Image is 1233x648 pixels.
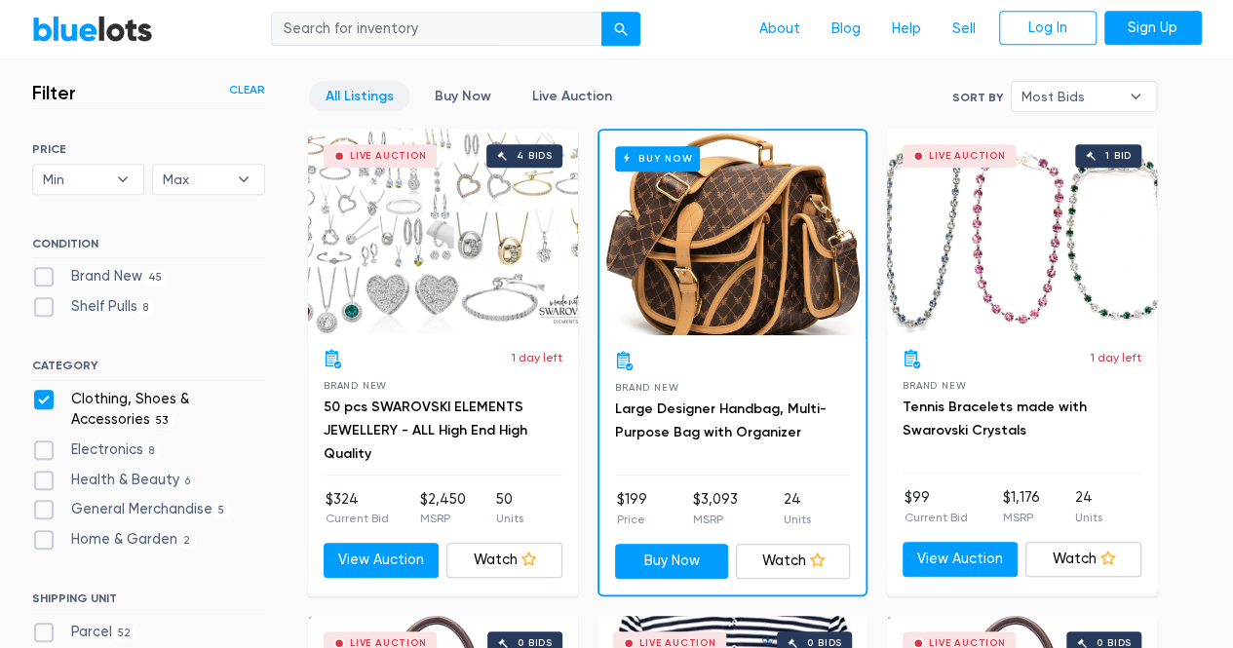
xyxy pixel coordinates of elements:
[419,510,465,527] p: MSRP
[639,638,716,648] div: Live Auction
[1075,509,1102,526] p: Units
[32,15,153,43] a: BlueLots
[937,11,991,48] a: Sell
[326,510,389,527] p: Current Bid
[43,165,107,194] span: Min
[32,296,155,318] label: Shelf Pulls
[271,12,602,47] input: Search for inventory
[32,389,265,431] label: Clothing, Shoes & Accessories
[599,131,866,335] a: Buy Now
[350,151,427,161] div: Live Auction
[418,81,508,111] a: Buy Now
[32,470,197,491] label: Health & Beauty
[32,529,197,551] label: Home & Garden
[736,544,850,579] a: Watch
[905,487,968,526] li: $99
[32,622,137,643] label: Parcel
[32,359,265,380] h6: CATEGORY
[1115,82,1156,111] b: ▾
[179,474,197,489] span: 6
[150,414,174,430] span: 53
[952,89,1003,106] label: Sort By
[446,543,562,578] a: Watch
[905,509,968,526] p: Current Bid
[163,165,227,194] span: Max
[887,129,1157,333] a: Live Auction 1 bid
[223,165,264,194] b: ▾
[518,638,553,648] div: 0 bids
[1021,82,1119,111] span: Most Bids
[615,400,827,440] a: Large Designer Handbag, Multi-Purpose Bag with Organizer
[929,638,1006,648] div: Live Auction
[617,489,647,528] li: $199
[212,503,231,518] span: 5
[512,349,562,366] p: 1 day left
[784,489,811,528] li: 24
[32,81,76,104] h3: Filter
[350,638,427,648] div: Live Auction
[903,542,1019,577] a: View Auction
[617,511,647,528] p: Price
[903,399,1087,438] a: Tennis Bracelets made with Swarovski Crystals
[143,443,161,459] span: 8
[816,11,876,48] a: Blog
[1075,487,1102,526] li: 24
[419,489,465,528] li: $2,450
[1025,542,1141,577] a: Watch
[744,11,816,48] a: About
[496,489,523,528] li: 50
[615,146,700,171] h6: Buy Now
[32,142,265,156] h6: PRICE
[142,270,169,286] span: 45
[1003,509,1040,526] p: MSRP
[324,543,440,578] a: View Auction
[32,237,265,258] h6: CONDITION
[1097,638,1132,648] div: 0 bids
[516,81,629,111] a: Live Auction
[177,533,197,549] span: 2
[112,626,137,641] span: 52
[1104,11,1202,46] a: Sign Up
[693,489,738,528] li: $3,093
[517,151,553,161] div: 4 bids
[693,511,738,528] p: MSRP
[324,380,387,391] span: Brand New
[807,638,842,648] div: 0 bids
[324,399,527,462] a: 50 pcs SWAROVSKI ELEMENTS JEWELLERY - ALL High End High Quality
[876,11,937,48] a: Help
[615,544,729,579] a: Buy Now
[309,81,410,111] a: All Listings
[308,129,578,333] a: Live Auction 4 bids
[1091,349,1141,366] p: 1 day left
[229,81,265,98] a: Clear
[102,165,143,194] b: ▾
[903,380,966,391] span: Brand New
[326,489,389,528] li: $324
[615,382,678,393] span: Brand New
[496,510,523,527] p: Units
[32,591,265,613] h6: SHIPPING UNIT
[32,499,231,520] label: General Merchandise
[999,11,1097,46] a: Log In
[1003,487,1040,526] li: $1,176
[32,266,169,287] label: Brand New
[137,300,155,316] span: 8
[32,439,161,461] label: Electronics
[1105,151,1132,161] div: 1 bid
[929,151,1006,161] div: Live Auction
[784,511,811,528] p: Units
